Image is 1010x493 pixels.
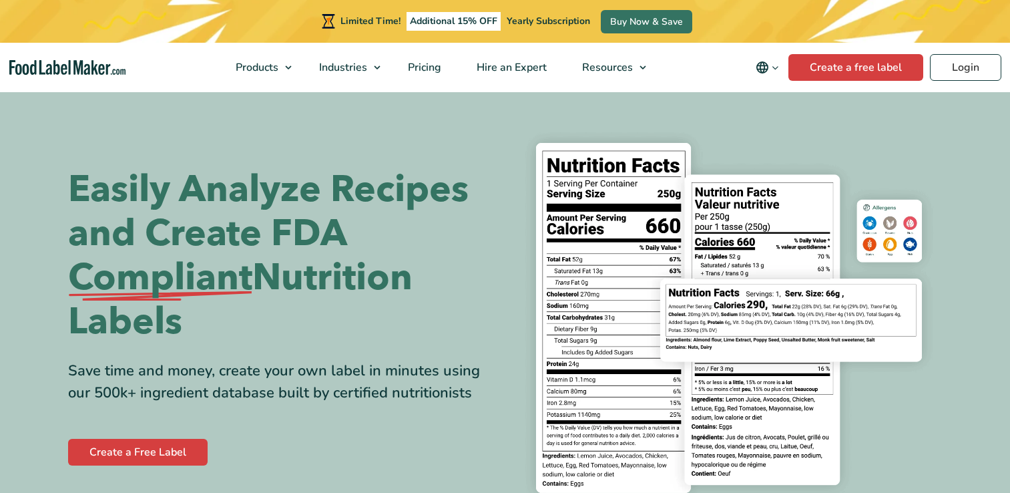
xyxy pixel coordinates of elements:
[746,54,788,81] button: Change language
[340,15,401,27] span: Limited Time!
[473,60,548,75] span: Hire an Expert
[68,360,495,404] div: Save time and money, create your own label in minutes using our 500k+ ingredient database built b...
[302,43,387,92] a: Industries
[507,15,590,27] span: Yearly Subscription
[565,43,653,92] a: Resources
[9,60,126,75] a: Food Label Maker homepage
[232,60,280,75] span: Products
[315,60,368,75] span: Industries
[404,60,443,75] span: Pricing
[930,54,1001,81] a: Login
[601,10,692,33] a: Buy Now & Save
[407,12,501,31] span: Additional 15% OFF
[68,439,208,466] a: Create a Free Label
[459,43,561,92] a: Hire an Expert
[788,54,923,81] a: Create a free label
[391,43,456,92] a: Pricing
[578,60,634,75] span: Resources
[68,256,252,300] span: Compliant
[218,43,298,92] a: Products
[68,168,495,344] h1: Easily Analyze Recipes and Create FDA Nutrition Labels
